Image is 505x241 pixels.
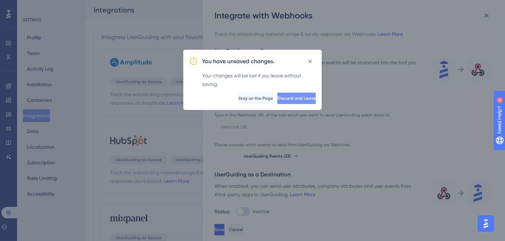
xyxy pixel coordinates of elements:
[475,213,496,234] iframe: UserGuiding AI Assistant Launcher
[49,4,51,9] div: 4
[17,2,44,10] span: Need Help?
[202,71,316,88] div: Your changes will be lost if you leave without saving.
[277,95,316,101] span: Discard and Leave
[202,57,275,66] h2: You have unsaved changes.
[238,95,273,101] span: Stay on the Page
